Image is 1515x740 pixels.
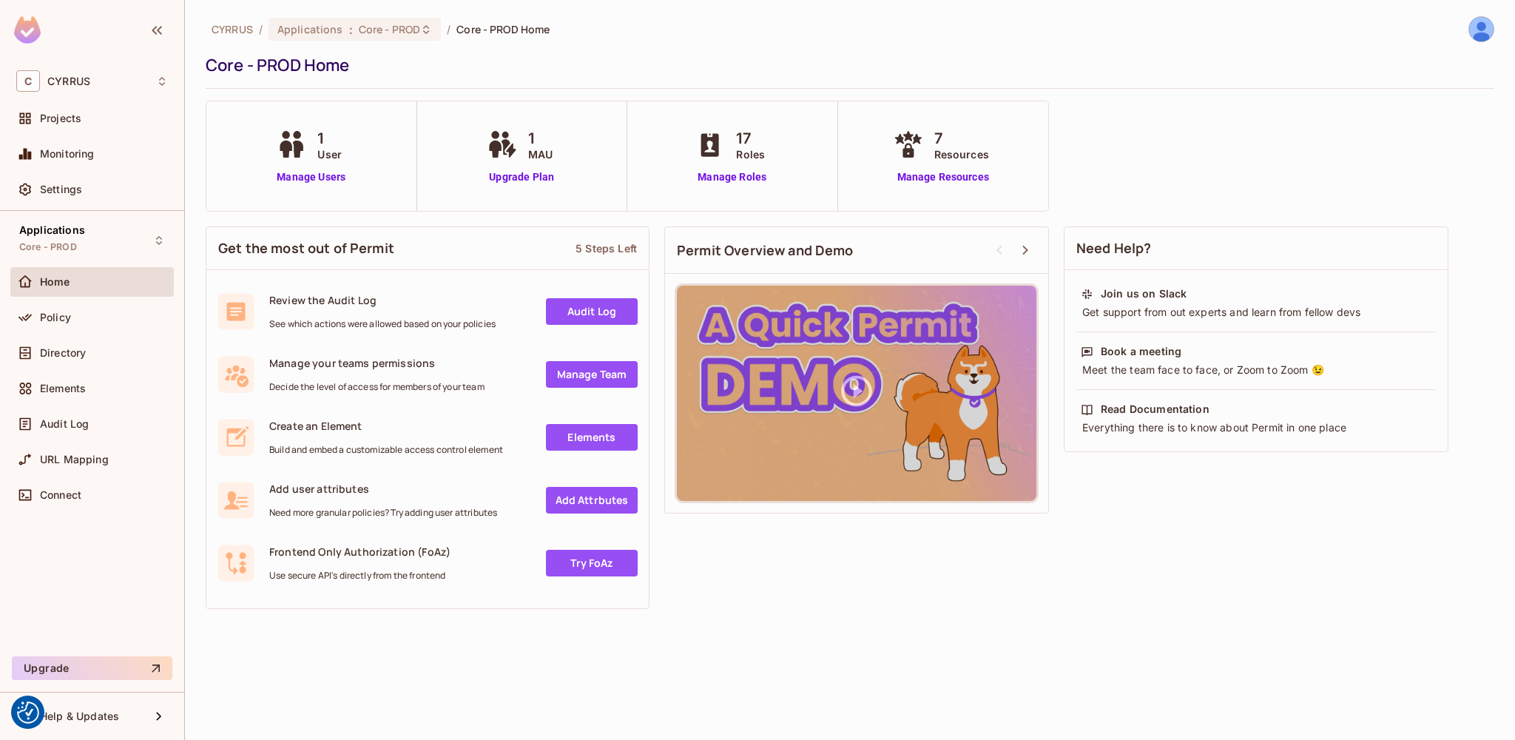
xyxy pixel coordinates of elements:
a: Manage Resources [890,169,996,185]
span: Use secure API's directly from the frontend [269,570,451,582]
a: Try FoAz [546,550,638,576]
li: / [447,22,451,36]
span: Decide the level of access for members of your team [269,381,485,393]
span: Connect [40,489,81,501]
img: SReyMgAAAABJRU5ErkJggg== [14,16,41,44]
a: Audit Log [546,298,638,325]
a: Manage Team [546,361,638,388]
span: Frontend Only Authorization (FoAz) [269,545,451,559]
span: Directory [40,347,86,359]
div: Read Documentation [1101,402,1209,417]
div: Book a meeting [1101,344,1181,359]
span: C [16,70,40,92]
span: 1 [528,127,553,149]
a: Elements [546,424,638,451]
span: URL Mapping [40,454,109,465]
span: Core - PROD Home [456,22,550,36]
span: the active workspace [212,22,253,36]
img: Antonín Lavička [1469,17,1494,41]
span: Settings [40,184,82,195]
span: 1 [317,127,342,149]
span: Review the Audit Log [269,293,496,307]
span: Need Help? [1076,239,1152,258]
div: Core - PROD Home [206,54,1487,76]
span: Core - PROD [359,22,420,36]
span: Manage your teams permissions [269,356,485,370]
span: MAU [528,147,553,162]
div: 5 Steps Left [576,241,637,255]
button: Upgrade [12,656,172,680]
a: Add Attrbutes [546,487,638,514]
span: Permit Overview and Demo [677,241,854,260]
span: Monitoring [40,148,95,160]
span: Need more granular policies? Try adding user attributes [269,507,497,519]
div: Get support from out experts and learn from fellow devs [1081,305,1431,320]
span: : [348,24,354,36]
a: Manage Users [273,169,349,185]
span: Elements [40,383,86,394]
span: Help & Updates [40,710,119,722]
img: Revisit consent button [17,702,39,724]
button: Consent Preferences [17,702,39,724]
span: Policy [40,312,71,323]
li: / [259,22,263,36]
span: Applications [277,22,343,36]
div: Join us on Slack [1101,286,1187,301]
span: See which actions were allowed based on your policies [269,318,496,330]
span: Workspace: CYRRUS [47,75,90,87]
div: Meet the team face to face, or Zoom to Zoom 😉 [1081,363,1431,377]
span: Create an Element [269,419,503,433]
div: Everything there is to know about Permit in one place [1081,420,1431,435]
span: Get the most out of Permit [218,239,394,258]
a: Manage Roles [692,169,772,185]
span: Add user attributes [269,482,497,496]
span: Build and embed a customizable access control element [269,444,503,456]
span: Resources [934,147,989,162]
span: 17 [736,127,765,149]
a: Upgrade Plan [484,169,560,185]
span: Audit Log [40,418,89,430]
span: Projects [40,112,81,124]
span: User [317,147,342,162]
span: 7 [934,127,989,149]
span: Applications [19,224,85,236]
span: Core - PROD [19,241,77,253]
span: Home [40,276,70,288]
span: Roles [736,147,765,162]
